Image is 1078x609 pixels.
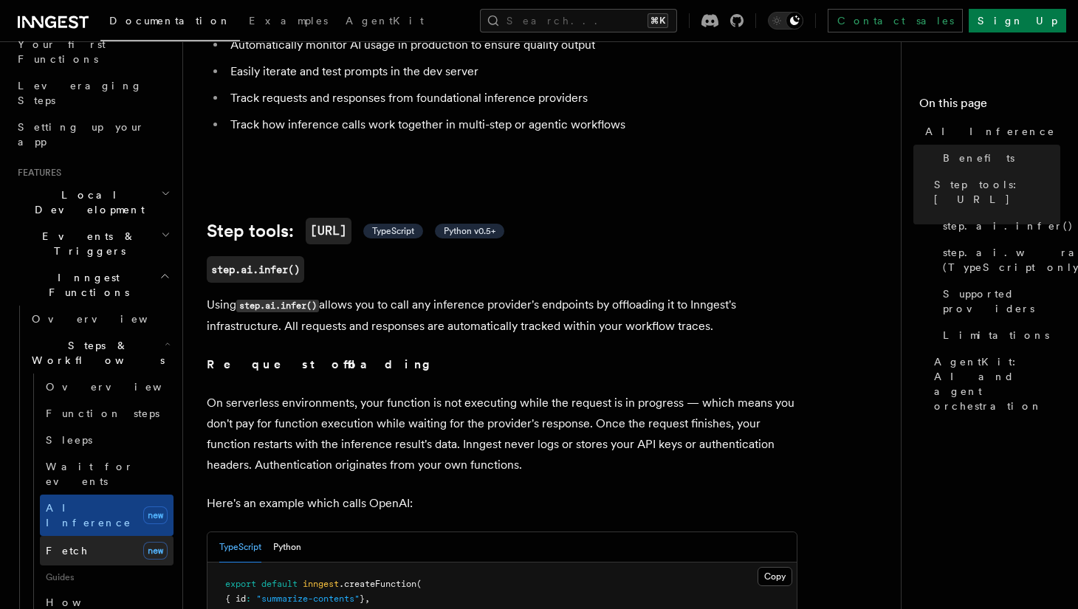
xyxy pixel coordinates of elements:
span: Sleeps [46,434,92,446]
a: Step tools:[URL] TypeScript Python v0.5+ [207,218,504,244]
button: Inngest Functions [12,264,174,306]
p: Here's an example which calls OpenAI: [207,493,797,514]
span: Guides [40,565,174,589]
li: Easily iterate and test prompts in the dev server [226,61,797,82]
a: Limitations [937,322,1060,348]
span: new [143,506,168,524]
a: AgentKit [337,4,433,40]
li: Track requests and responses from foundational inference providers [226,88,797,109]
a: Wait for events [40,453,174,495]
a: Benefits [937,145,1060,171]
span: new [143,542,168,560]
span: { id [225,593,246,604]
span: } [360,593,365,604]
button: Toggle dark mode [768,12,803,30]
span: Inngest Functions [12,270,159,300]
h4: On this page [919,94,1060,118]
a: step.ai.wrap() (TypeScript only) [937,239,1060,281]
span: Examples [249,15,328,27]
a: Your first Functions [12,31,174,72]
span: Setting up your app [18,121,145,148]
span: Wait for events [46,461,134,487]
span: Function steps [46,407,159,419]
span: AI Inference [925,124,1055,139]
a: Overview [26,306,174,332]
span: export [225,579,256,589]
a: Contact sales [828,9,963,32]
span: AgentKit: AI and agent orchestration [934,354,1060,413]
button: Local Development [12,182,174,223]
span: Steps & Workflows [26,338,165,368]
span: Python v0.5+ [444,225,495,237]
li: Track how inference calls work together in multi-step or agentic workflows [226,114,797,135]
span: : [246,593,251,604]
span: Fetch [46,545,89,557]
a: AI Inference [919,118,1060,145]
a: Examples [240,4,337,40]
span: "summarize-contents" [256,593,360,604]
button: Search...⌘K [480,9,677,32]
span: AgentKit [346,15,424,27]
button: Copy [758,567,792,586]
p: On serverless environments, your function is not executing while the request is in progress — whi... [207,393,797,475]
button: Steps & Workflows [26,332,174,374]
button: Python [273,532,301,562]
span: Overview [32,313,184,325]
span: AI Inference [46,502,131,529]
a: Sleeps [40,427,174,453]
code: [URL] [306,218,351,244]
span: default [261,579,298,589]
a: step.ai.infer() [207,256,304,283]
a: AI Inferencenew [40,495,174,536]
span: Benefits [943,151,1015,165]
span: TypeScript [372,225,414,237]
a: Setting up your app [12,114,174,155]
span: Documentation [109,15,231,27]
span: Step tools: [URL] [934,177,1060,207]
span: .createFunction [339,579,416,589]
span: , [365,593,370,604]
span: step.ai.infer() [943,219,1074,233]
span: inngest [303,579,339,589]
a: AgentKit: AI and agent orchestration [928,348,1060,419]
span: Supported providers [943,286,1060,316]
a: Step tools: [URL] [928,171,1060,213]
a: Function steps [40,400,174,427]
span: Overview [46,381,198,393]
a: step.ai.infer() [937,213,1060,239]
p: Using allows you to call any inference provider's endpoints by offloading it to Inngest's infrast... [207,295,797,337]
a: Supported providers [937,281,1060,322]
strong: Request offloading [207,357,441,371]
button: TypeScript [219,532,261,562]
a: Sign Up [969,9,1066,32]
span: Limitations [943,328,1049,343]
a: Documentation [100,4,240,41]
span: Features [12,167,61,179]
span: Events & Triggers [12,229,161,258]
kbd: ⌘K [648,13,668,28]
span: Local Development [12,187,161,217]
span: Leveraging Steps [18,80,143,106]
span: ( [416,579,422,589]
button: Events & Triggers [12,223,174,264]
a: Overview [40,374,174,400]
a: Leveraging Steps [12,72,174,114]
a: Fetchnew [40,536,174,565]
code: step.ai.infer() [236,300,319,312]
li: Automatically monitor AI usage in production to ensure quality output [226,35,797,55]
